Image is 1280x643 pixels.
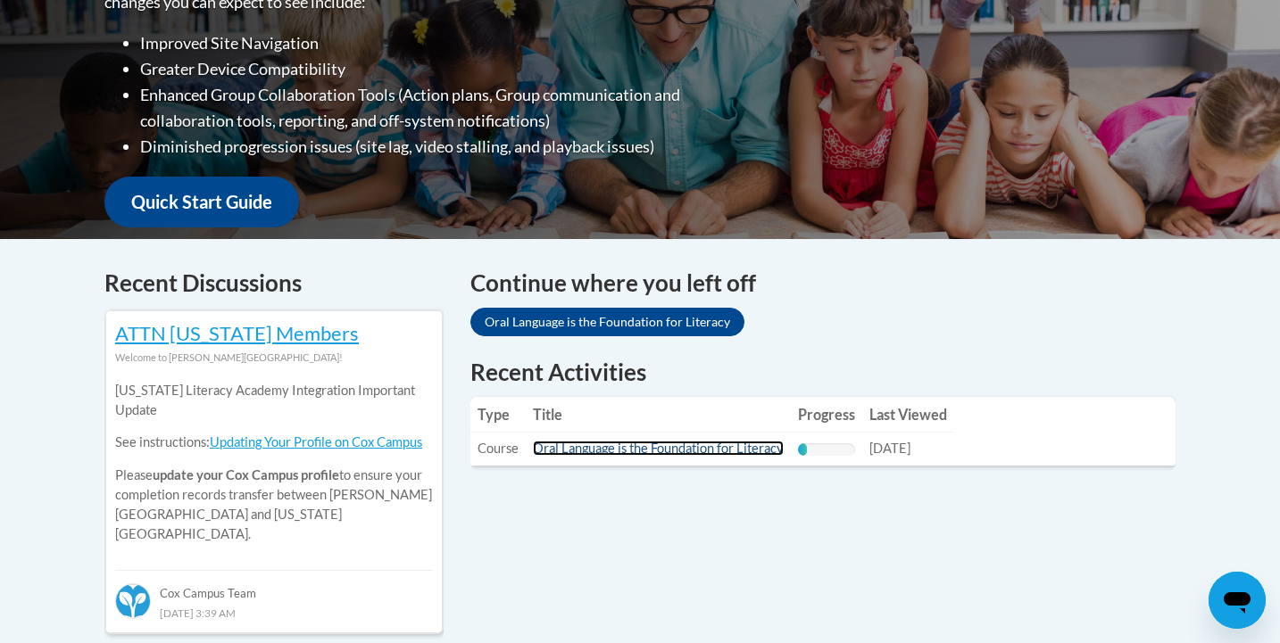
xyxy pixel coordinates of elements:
div: Welcome to [PERSON_NAME][GEOGRAPHIC_DATA]! [115,348,433,367]
li: Diminished progression issues (site lag, video stalling, and playback issues) [140,134,752,160]
h4: Continue where you left off [470,266,1176,301]
p: See instructions: [115,433,433,452]
a: ATTN [US_STATE] Members [115,321,359,345]
th: Type [470,397,526,433]
div: Progress, % [798,443,807,456]
li: Improved Site Navigation [140,30,752,56]
a: Quick Start Guide [104,177,299,227]
div: Please to ensure your completion records transfer between [PERSON_NAME][GEOGRAPHIC_DATA] and [US_... [115,367,433,557]
a: Updating Your Profile on Cox Campus [210,434,422,449]
th: Progress [791,397,862,433]
th: Title [526,397,791,433]
span: Course [478,441,519,456]
li: Enhanced Group Collaboration Tools (Action plans, Group communication and collaboration tools, re... [140,82,752,134]
p: [US_STATE] Literacy Academy Integration Important Update [115,381,433,420]
a: Oral Language is the Foundation for Literacy [533,441,784,456]
iframe: Button to launch messaging window [1209,572,1266,629]
b: update your Cox Campus profile [153,467,339,482]
span: [DATE] [869,441,910,456]
a: Oral Language is the Foundation for Literacy [470,308,744,336]
img: Cox Campus Team [115,583,151,619]
div: [DATE] 3:39 AM [115,603,433,622]
h4: Recent Discussions [104,266,444,301]
div: Cox Campus Team [115,570,433,602]
li: Greater Device Compatibility [140,56,752,82]
th: Last Viewed [862,397,954,433]
h1: Recent Activities [470,356,1176,388]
